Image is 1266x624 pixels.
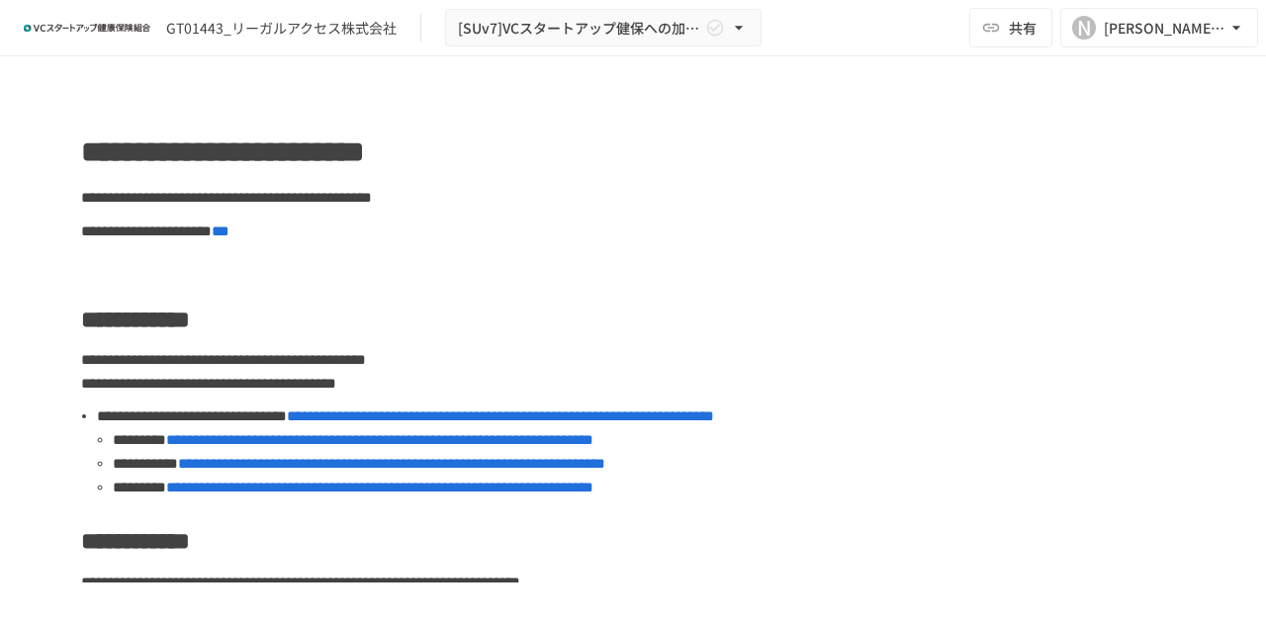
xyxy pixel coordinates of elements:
[1060,8,1258,47] button: N[PERSON_NAME][EMAIL_ADDRESS][DOMAIN_NAME]
[24,12,150,44] img: ZDfHsVrhrXUoWEWGWYf8C4Fv4dEjYTEDCNvmL73B7ox
[445,9,762,47] button: [SUv7]VCスタートアップ健保への加入申請手続き
[1072,16,1096,40] div: N
[969,8,1052,47] button: 共有
[458,16,701,41] span: [SUv7]VCスタートアップ健保への加入申請手続き
[1104,16,1226,41] div: [PERSON_NAME][EMAIL_ADDRESS][DOMAIN_NAME]
[1009,17,1037,39] span: 共有
[166,18,397,39] div: GT01443_リーガルアクセス株式会社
